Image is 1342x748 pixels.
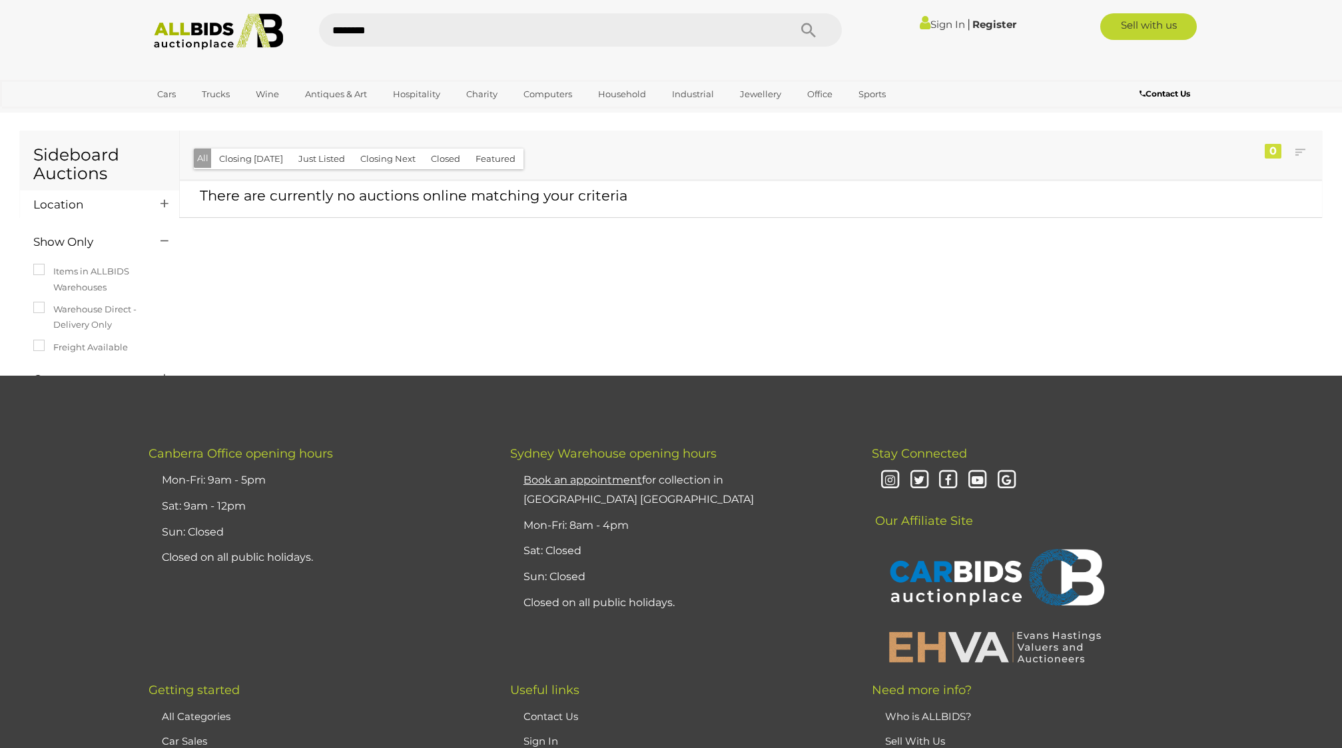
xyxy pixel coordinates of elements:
[520,513,839,539] li: Mon-Fri: 8am - 4pm
[510,683,579,697] span: Useful links
[872,683,972,697] span: Need more info?
[523,474,754,506] a: Book an appointmentfor collection in [GEOGRAPHIC_DATA] [GEOGRAPHIC_DATA]
[33,146,166,183] h1: Sideboard Auctions
[147,13,291,50] img: Allbids.com.au
[384,83,449,105] a: Hospitality
[908,469,931,492] i: Twitter
[159,520,477,546] li: Sun: Closed
[520,538,839,564] li: Sat: Closed
[882,629,1108,664] img: EHVA | Evans Hastings Valuers and Auctioneers
[33,302,166,333] label: Warehouse Direct - Delivery Only
[920,18,965,31] a: Sign In
[149,446,333,461] span: Canberra Office opening hours
[149,83,184,105] a: Cars
[33,373,141,386] h4: Category
[799,83,841,105] a: Office
[352,149,424,169] button: Closing Next
[149,105,260,127] a: [GEOGRAPHIC_DATA]
[523,474,642,486] u: Book an appointment
[33,236,141,248] h4: Show Only
[458,83,506,105] a: Charity
[936,469,960,492] i: Facebook
[33,340,128,355] label: Freight Available
[1140,89,1190,99] b: Contact Us
[193,83,238,105] a: Trucks
[159,545,477,571] li: Closed on all public holidays.
[882,535,1108,623] img: CARBIDS Auctionplace
[1100,13,1197,40] a: Sell with us
[1140,87,1193,101] a: Contact Us
[878,469,902,492] i: Instagram
[33,264,166,295] label: Items in ALLBIDS Warehouses
[520,564,839,590] li: Sun: Closed
[872,446,967,461] span: Stay Connected
[663,83,723,105] a: Industrial
[162,735,207,747] a: Car Sales
[33,198,141,211] h4: Location
[775,13,842,47] button: Search
[211,149,291,169] button: Closing [DATE]
[200,187,627,204] span: There are currently no auctions online matching your criteria
[872,494,973,528] span: Our Affiliate Site
[162,710,230,723] a: All Categories
[149,683,240,697] span: Getting started
[423,149,468,169] button: Closed
[523,710,578,723] a: Contact Us
[247,83,288,105] a: Wine
[510,446,717,461] span: Sydney Warehouse opening hours
[885,735,945,747] a: Sell With Us
[194,149,212,168] button: All
[972,18,1016,31] a: Register
[731,83,790,105] a: Jewellery
[995,469,1018,492] i: Google
[159,468,477,494] li: Mon-Fri: 9am - 5pm
[515,83,581,105] a: Computers
[290,149,353,169] button: Just Listed
[967,17,970,31] span: |
[850,83,894,105] a: Sports
[1265,144,1281,159] div: 0
[468,149,523,169] button: Featured
[296,83,376,105] a: Antiques & Art
[523,735,558,747] a: Sign In
[589,83,655,105] a: Household
[520,590,839,616] li: Closed on all public holidays.
[159,494,477,520] li: Sat: 9am - 12pm
[966,469,989,492] i: Youtube
[885,710,972,723] a: Who is ALLBIDS?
